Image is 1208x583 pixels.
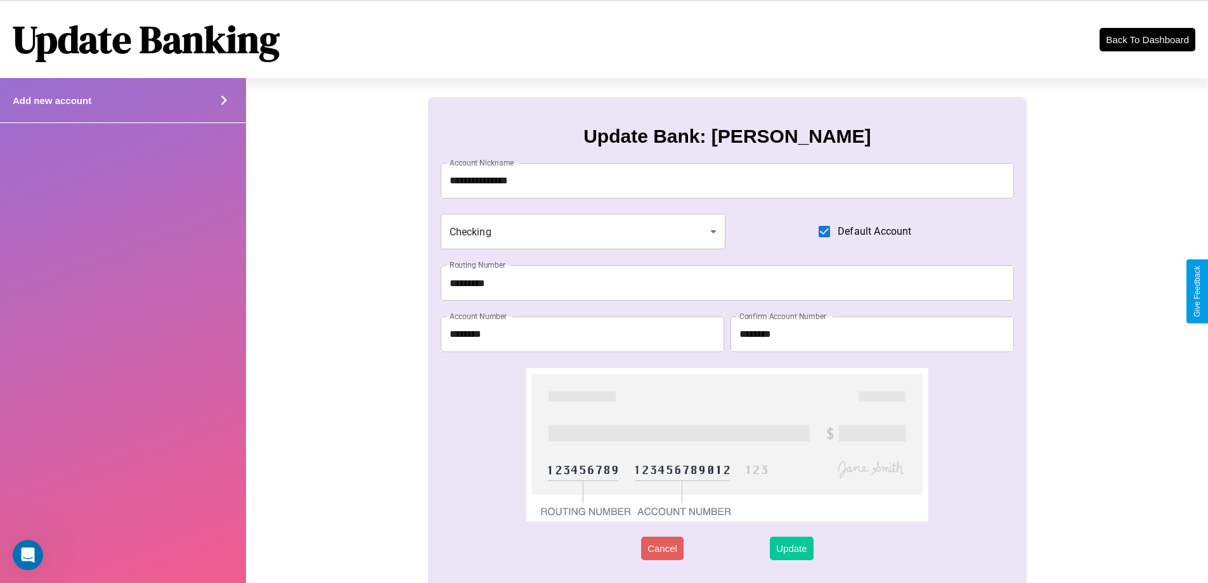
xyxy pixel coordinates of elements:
[583,126,871,147] h3: Update Bank: [PERSON_NAME]
[13,13,280,65] h1: Update Banking
[526,368,928,521] img: check
[450,259,505,270] label: Routing Number
[13,540,43,570] iframe: Intercom live chat
[450,311,507,322] label: Account Number
[739,311,826,322] label: Confirm Account Number
[838,224,911,239] span: Default Account
[770,537,813,560] button: Update
[13,95,91,106] h4: Add new account
[641,537,684,560] button: Cancel
[1100,28,1195,51] button: Back To Dashboard
[441,214,726,249] div: Checking
[1193,266,1202,317] div: Give Feedback
[450,157,514,168] label: Account Nickname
